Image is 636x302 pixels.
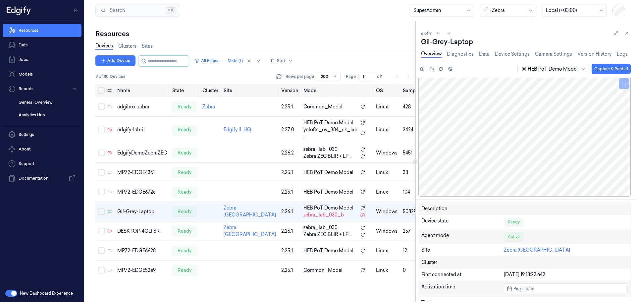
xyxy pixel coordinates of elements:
span: Zebra ZEC BLIR + LP ... [303,231,352,238]
button: All Filters [192,55,221,66]
a: Overview [421,50,442,58]
span: HEB PoT Demo Model [303,247,353,254]
div: Gil-Grey-Laptop [421,37,631,46]
span: Pick a date [512,285,534,292]
a: Support [3,157,81,170]
button: Select row [98,150,105,156]
span: 9 of 80 Devices [95,74,125,80]
div: MP72-EDGE52e9 [117,267,167,274]
div: ready [172,167,197,178]
div: Cluster [421,259,628,266]
p: windows [376,228,397,235]
div: MP72-EDGE43c1 [117,169,167,176]
p: windows [376,150,397,156]
p: linux [376,103,397,110]
a: Zebra [GEOGRAPHIC_DATA] [224,205,276,218]
th: State [170,84,200,97]
div: edgibox-zebra [117,103,167,110]
div: 2.26.2 [281,150,298,156]
div: 2.25.1 [281,169,298,176]
div: ready [172,148,197,158]
th: Name [115,84,170,97]
div: Resources [95,29,415,38]
p: linux [376,169,397,176]
div: 2424 [403,126,422,133]
th: Site [221,84,279,97]
div: MP72-EDGE672c [117,189,167,196]
a: General Overview [13,97,81,108]
button: Add Device [95,55,135,66]
button: Pick a date [504,283,628,294]
span: HEB PoT Demo Model [303,119,353,126]
div: MP72-EDGE6628 [117,247,167,254]
div: Device state [421,217,504,227]
div: 2.26.1 [281,228,298,235]
div: First connected at [421,271,504,278]
a: Zebra [GEOGRAPHIC_DATA] [504,247,570,253]
div: Description [421,205,504,212]
div: 2.27.0 [281,126,298,133]
button: About [3,143,81,156]
a: Zebra [GEOGRAPHIC_DATA] [224,224,276,237]
span: Common_Model [303,267,343,274]
div: Active [504,232,524,241]
span: of 1 [377,74,388,80]
span: Common_Model [303,103,343,110]
span: zebra_lab_030_b [303,211,344,218]
div: ready [172,245,197,256]
a: Analytics Hub [13,109,81,121]
nav: pagination [393,72,413,81]
p: linux [376,126,397,133]
button: Toggle Navigation [71,5,81,16]
a: Settings [3,128,81,141]
div: 50829 [403,208,422,215]
th: Model [301,84,373,97]
button: Select row [98,267,105,273]
p: windows [376,208,397,215]
span: Search [107,7,125,14]
div: 2.25.1 [281,267,298,274]
div: ready [172,101,197,112]
div: DESKTOP-4OLII6R [117,228,167,235]
span: HEB PoT Demo Model [303,169,353,176]
div: ready [172,187,197,197]
div: [DATE] 19:18:22.642 [504,271,628,278]
th: OS [373,84,400,97]
div: 2.25.1 [281,247,298,254]
div: ready [172,206,197,217]
p: Rows per page [286,74,314,80]
button: Select row [98,169,105,176]
a: Device Settings [495,51,530,58]
th: Samples [400,84,425,97]
span: Zebra ZEC BLIR + LP ... [303,153,352,160]
p: linux [376,189,397,196]
button: Select row [98,208,105,215]
a: Jobs [3,53,81,66]
div: 2.25.1 [281,103,298,110]
div: 12 [403,247,422,254]
a: Edgify IL HQ [224,127,251,133]
a: Resources [3,24,81,37]
div: 2.25.1 [281,189,298,196]
div: Site [421,247,504,254]
button: Select all [98,87,105,94]
a: Logs [617,51,628,58]
div: 0 [403,267,422,274]
button: Select row [98,189,105,195]
p: linux [376,247,397,254]
button: Select row [98,247,105,254]
span: zebra_lab_030 [303,146,338,153]
a: Camera Settings [535,51,572,58]
button: Select row [98,103,105,110]
div: Gil-Grey-Laptop [117,208,167,215]
div: 428 [403,103,422,110]
div: ready [172,226,197,236]
div: Activation time [421,283,504,294]
a: Documentation [3,172,81,185]
a: Data [3,38,81,52]
span: 6 of 9 [421,30,432,36]
a: Models [3,68,81,81]
div: EdgifyDemoZebraZEC [117,150,167,156]
a: Version History [577,51,611,58]
th: Version [279,84,301,97]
